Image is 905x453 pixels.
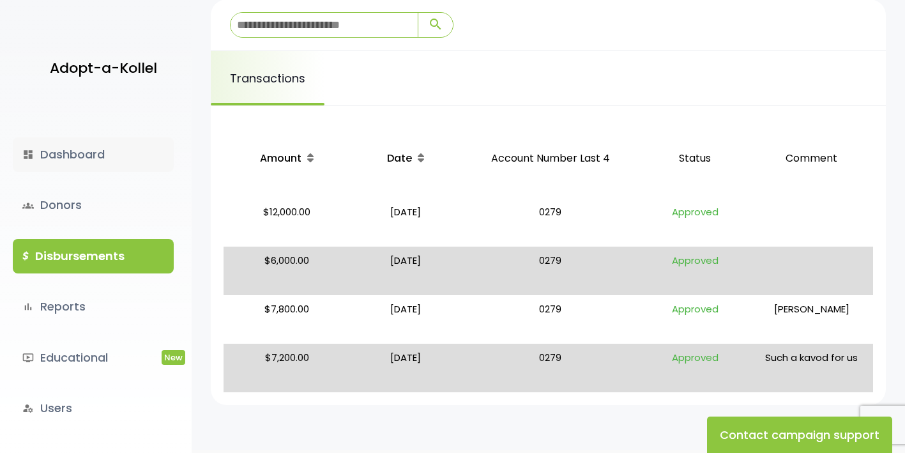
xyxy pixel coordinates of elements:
button: search [418,13,453,37]
p: Approved [645,252,745,290]
p: Account Number Last 4 [466,137,635,181]
p: Comment [755,137,868,181]
a: $Disbursements [13,239,174,273]
i: manage_accounts [22,403,34,414]
i: $ [22,247,29,266]
p: [DATE] [356,349,456,387]
p: Approved [645,349,745,387]
p: [DATE] [356,300,456,339]
p: 0279 [466,252,635,290]
p: Status [645,137,745,181]
p: [DATE] [356,252,456,290]
a: dashboardDashboard [13,137,174,172]
span: Amount [260,151,301,165]
p: Such a kavod for us [755,349,868,387]
a: bar_chartReports [13,289,174,324]
i: bar_chart [22,301,34,312]
a: groupsDonors [13,188,174,222]
a: manage_accountsUsers [13,391,174,426]
p: $7,200.00 [229,349,346,387]
p: 0279 [466,300,635,339]
a: Transactions [211,51,324,105]
p: 0279 [466,203,635,242]
a: Adopt-a-Kollel [43,37,157,99]
p: [DATE] [356,203,456,242]
p: $7,800.00 [229,300,346,339]
p: [PERSON_NAME] [755,300,868,339]
span: New [162,350,185,365]
a: ondemand_videoEducationalNew [13,341,174,375]
i: ondemand_video [22,352,34,364]
p: Adopt-a-Kollel [50,56,157,81]
i: dashboard [22,149,34,160]
p: Approved [645,300,745,339]
span: Date [387,151,412,165]
p: Approved [645,203,745,242]
button: Contact campaign support [707,417,892,453]
p: $6,000.00 [229,252,346,290]
p: 0279 [466,349,635,387]
span: groups [22,200,34,211]
span: search [428,17,443,32]
p: $12,000.00 [229,203,346,242]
